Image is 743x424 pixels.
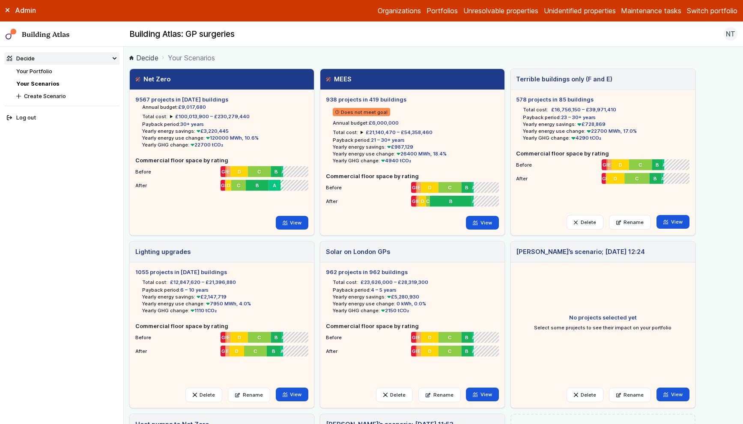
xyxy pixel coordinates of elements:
[421,198,424,205] span: D
[724,27,737,41] button: NT
[726,29,735,39] span: NT
[258,168,261,175] span: C
[135,322,308,330] h5: Commercial floor space by rating
[333,137,499,143] li: Payback period:
[618,161,622,168] span: D
[142,279,167,286] h6: Total cost:
[544,6,616,16] a: Unidentified properties
[466,216,499,230] a: View
[142,128,308,134] li: Yearly energy savings:
[281,334,283,341] span: A
[225,182,226,189] span: F
[275,168,278,175] span: B
[426,198,430,205] span: C
[333,293,499,300] li: Yearly energy savings:
[472,348,474,355] span: A
[142,121,308,128] li: Payback period:
[258,334,261,341] span: C
[448,184,452,191] span: C
[585,128,637,134] span: 22700 MWh, 17.0%
[326,322,499,330] h5: Commercial floor space by rating
[609,388,651,402] a: Rename
[142,141,308,148] li: Yearly GHG change:
[465,334,468,341] span: B
[523,114,689,121] li: Payback period:
[135,96,308,104] h5: 9567 projects in [DATE] buildings
[276,388,309,401] a: View
[523,121,689,128] li: Yearly energy savings:
[7,54,35,63] div: Decide
[639,161,642,168] span: C
[178,104,206,110] span: £9,017,680
[371,287,397,293] span: 4 – 5 years
[448,334,452,341] span: C
[416,334,417,341] span: F
[663,175,665,182] span: A+
[185,388,222,402] button: Delete
[205,135,259,141] span: 120000 MWh, 10.6%
[333,307,499,314] li: Yearly GHG change:
[418,348,421,355] span: E
[221,348,225,355] span: G
[129,53,158,63] a: Decide
[687,6,737,16] button: Switch portfolio
[449,198,453,205] span: B
[333,287,499,293] li: Payback period:
[465,184,468,191] span: B
[418,198,419,205] span: E
[395,301,426,307] span: 0 kWh, 0.0%
[227,168,230,175] span: E
[602,175,606,182] span: G
[281,168,283,175] span: A
[395,151,447,157] span: 26400 MWh, 18.4%
[516,314,689,322] h5: No projects selected yet
[606,161,608,168] span: F
[523,106,548,113] h6: Total cost:
[386,144,414,150] span: £987,129
[606,175,607,182] span: E
[170,279,236,286] span: £12,847,620 – £21,396,880
[228,388,270,402] a: Rename
[135,268,308,276] h5: 1055 projects in [DATE] buildings
[567,215,603,230] button: Delete
[256,182,259,189] span: B
[333,150,499,157] li: Yearly energy use change:
[428,334,432,341] span: D
[523,128,689,134] li: Yearly energy use change:
[326,344,499,355] li: After
[516,96,689,104] h5: 578 projects in 85 buildings
[227,348,230,355] span: E
[533,324,673,331] p: Select some projects to see their impact on your portfolio
[195,294,227,300] span: £2,147,719
[418,334,421,341] span: E
[135,330,308,341] li: Before
[369,120,399,126] span: £6,000,000
[189,308,217,314] span: 1110 tCO₂
[238,334,241,341] span: D
[16,68,52,75] a: Your Portfolio
[333,119,499,126] li: Annual budget:
[428,184,432,191] span: D
[326,194,499,205] li: After
[168,53,215,63] span: Your Scenarios
[333,143,499,150] li: Yearly energy savings:
[472,198,474,205] span: A
[516,171,689,182] li: After
[418,388,461,402] a: Rename
[412,348,415,355] span: G
[221,168,225,175] span: G
[427,6,458,16] a: Portfolios
[516,158,689,169] li: Before
[378,6,421,16] a: Organizations
[180,287,209,293] span: 6 – 10 years
[621,6,681,16] a: Maintenance tasks
[135,247,191,257] h3: Lighting upgrades
[516,149,689,158] h5: Commercial floor space by rating
[280,182,283,189] span: A+
[656,161,659,168] span: B
[523,134,689,141] li: Yearly GHG change:
[326,172,499,180] h5: Commercial floor space by rating
[175,113,250,119] span: £100,013,900 – £230,279,440
[189,142,224,148] span: 22700 tCO₂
